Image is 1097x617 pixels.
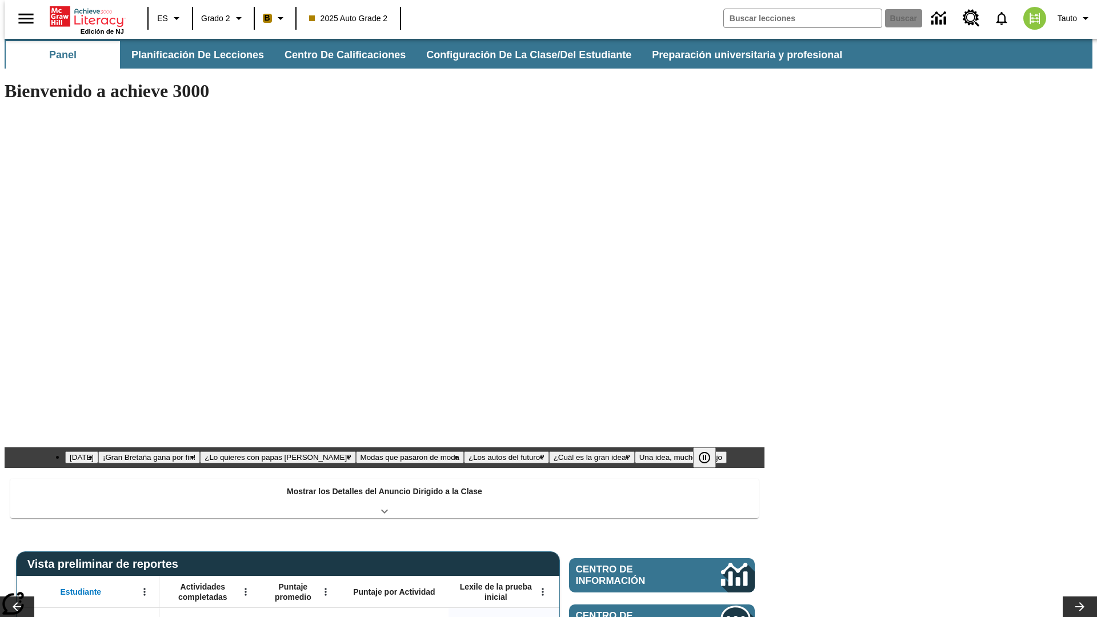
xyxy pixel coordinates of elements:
[309,13,388,25] span: 2025 Auto Grade 2
[197,8,250,29] button: Grado: Grado 2, Elige un grado
[5,81,764,102] h1: Bienvenido a achieve 3000
[534,583,551,600] button: Abrir menú
[81,28,124,35] span: Edición de NJ
[201,13,230,25] span: Grado 2
[417,41,640,69] button: Configuración de la clase/del estudiante
[122,41,273,69] button: Planificación de lecciones
[50,5,124,28] a: Portada
[237,583,254,600] button: Abrir menú
[353,587,435,597] span: Puntaje por Actividad
[61,587,102,597] span: Estudiante
[576,564,683,587] span: Centro de información
[549,451,635,463] button: Diapositiva 6 ¿Cuál es la gran idea?
[5,39,1092,69] div: Subbarra de navegación
[987,3,1016,33] a: Notificaciones
[643,41,851,69] button: Preparación universitaria y profesional
[6,41,120,69] button: Panel
[287,486,482,498] p: Mostrar los Detalles del Anuncio Dirigido a la Clase
[266,582,321,602] span: Puntaje promedio
[924,3,956,34] a: Centro de información
[956,3,987,34] a: Centro de recursos, Se abrirá en una pestaña nueva.
[9,2,43,35] button: Abrir el menú lateral
[1063,596,1097,617] button: Carrusel de lecciones, seguir
[569,558,755,592] a: Centro de información
[10,479,759,518] div: Mostrar los Detalles del Anuncio Dirigido a la Clase
[693,447,716,468] button: Pausar
[258,8,292,29] button: Boost El color de la clase es anaranjado claro. Cambiar el color de la clase.
[317,583,334,600] button: Abrir menú
[635,451,727,463] button: Diapositiva 7 Una idea, mucho trabajo
[693,447,727,468] div: Pausar
[165,582,241,602] span: Actividades completadas
[65,451,98,463] button: Diapositiva 1 Día del Trabajo
[5,41,852,69] div: Subbarra de navegación
[724,9,882,27] input: Buscar campo
[157,13,168,25] span: ES
[1023,7,1046,30] img: avatar image
[136,583,153,600] button: Abrir menú
[50,4,124,35] div: Portada
[98,451,200,463] button: Diapositiva 2 ¡Gran Bretaña gana por fin!
[1053,8,1097,29] button: Perfil/Configuración
[275,41,415,69] button: Centro de calificaciones
[27,558,184,571] span: Vista preliminar de reportes
[265,11,270,25] span: B
[1016,3,1053,33] button: Escoja un nuevo avatar
[356,451,464,463] button: Diapositiva 4 Modas que pasaron de moda
[152,8,189,29] button: Lenguaje: ES, Selecciona un idioma
[454,582,538,602] span: Lexile de la prueba inicial
[464,451,549,463] button: Diapositiva 5 ¿Los autos del futuro?
[1058,13,1077,25] span: Tauto
[200,451,355,463] button: Diapositiva 3 ¿Lo quieres con papas fritas?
